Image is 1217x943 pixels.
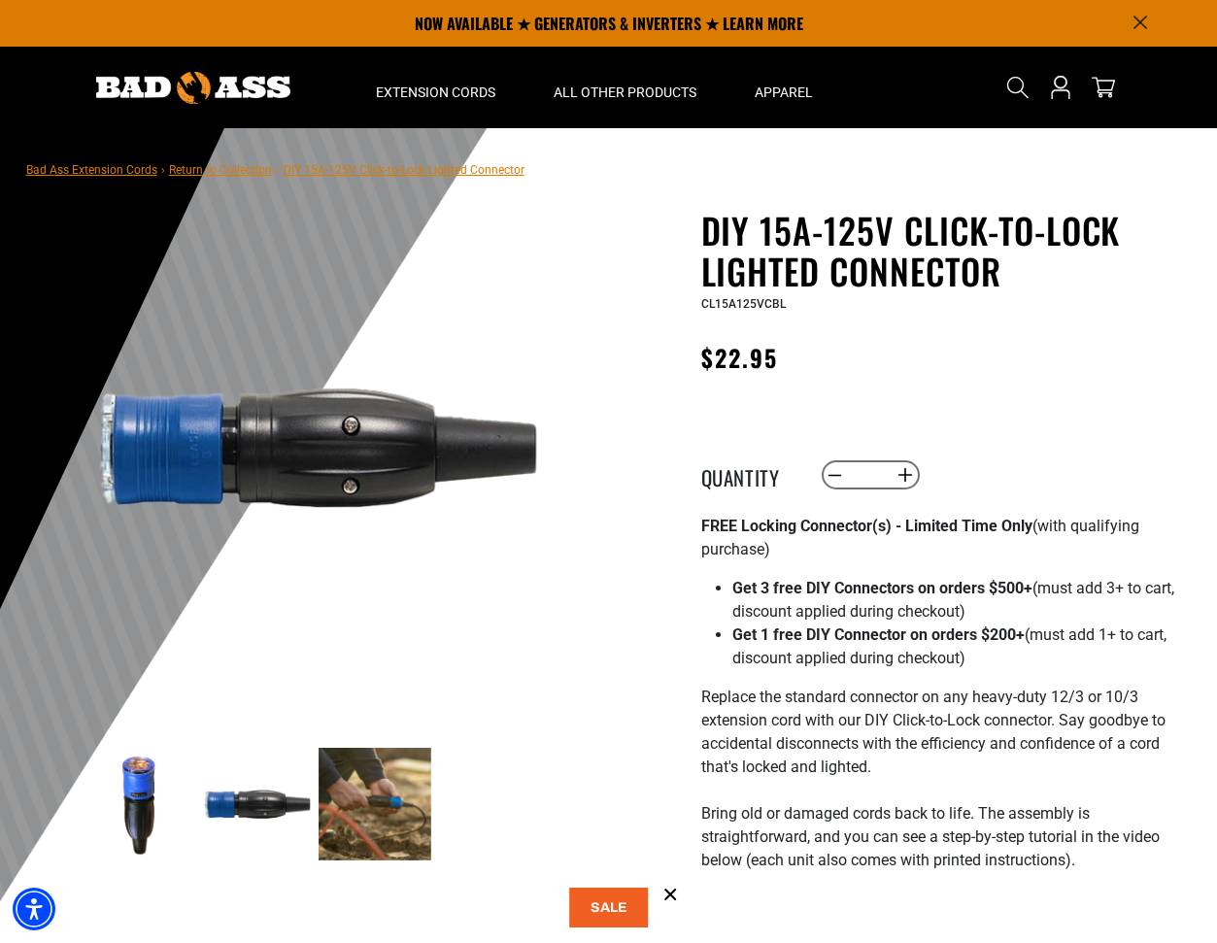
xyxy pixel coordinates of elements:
[701,340,778,375] span: $22.95
[13,888,55,930] div: Accessibility Menu
[732,579,1174,621] span: (must add 3+ to cart, discount applied during checkout)
[701,462,798,488] label: Quantity
[1002,72,1033,103] summary: Search
[26,163,157,177] a: Bad Ass Extension Cords
[701,517,1139,558] span: (with qualifying purchase)
[276,163,280,177] span: ›
[284,163,524,177] span: DIY 15A-125V Click-to-Lock Lighted Connector
[376,84,495,101] span: Extension Cords
[755,84,813,101] span: Apparel
[726,47,842,128] summary: Apparel
[701,517,1032,535] strong: FREE Locking Connector(s) - Limited Time Only
[701,686,1177,895] p: Replace the standard connector on any heavy-duty 12/3 or 10/3 extension cord with our DIY Click-t...
[96,72,290,104] img: Bad Ass Extension Cords
[347,47,524,128] summary: Extension Cords
[524,47,726,128] summary: All Other Products
[1045,47,1076,128] a: Open this option
[161,163,165,177] span: ›
[732,625,1166,667] span: (must add 1+ to cart, discount applied during checkout)
[701,210,1177,291] h1: DIY 15A-125V Click-to-Lock Lighted Connector
[732,579,1032,597] strong: Get 3 free DIY Connectors on orders $500+
[26,157,524,181] nav: breadcrumbs
[732,625,1025,644] strong: Get 1 free DIY Connector on orders $200+
[701,297,786,311] span: CL15A125VCBL
[169,163,272,177] a: Return to Collection
[1088,76,1119,99] a: cart
[554,84,696,101] span: All Other Products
